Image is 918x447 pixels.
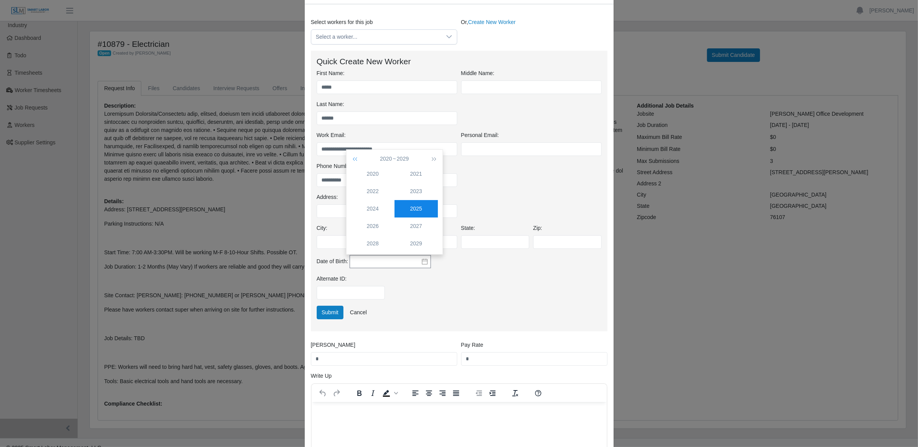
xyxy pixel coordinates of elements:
label: Phone Number: [317,162,355,170]
button: Redo [329,388,343,399]
button: Justify [449,388,462,399]
div: Or, [459,18,609,45]
label: City: [317,224,328,232]
a: Cancel [345,306,372,319]
label: Select workers for this job [311,18,373,26]
div: 2027 [395,222,438,230]
button: Submit [317,306,344,319]
div: 2024 [351,205,395,213]
label: Alternate ID: [317,275,347,283]
label: Date of Birth: [317,257,348,265]
div: 2028 [351,240,395,248]
label: State: [461,224,475,232]
button: Clear formatting [508,388,522,399]
span: 2020 [380,156,392,162]
button: Undo [316,388,329,399]
div: 2023 [395,187,438,195]
label: Write Up [311,372,332,380]
div: 2026 [351,222,395,230]
h4: Quick Create New Worker [317,57,602,66]
label: [PERSON_NAME] [311,341,355,349]
body: Rich Text Area. Press ALT-0 for help. [6,6,289,15]
label: Personal Email: [461,131,499,139]
a: Create New Worker [468,19,516,25]
button: Increase indent [486,388,499,399]
label: First Name: [317,69,345,77]
button: Align center [422,388,435,399]
label: Last Name: [317,100,345,108]
button: Align right [436,388,449,399]
label: Work Email: [317,131,346,139]
div: 2029 [395,240,438,248]
label: Zip: [533,224,542,232]
div: Background color Black [379,388,399,399]
div: 2025 [395,205,438,213]
label: Middle Name: [461,69,494,77]
label: Pay Rate [461,341,484,349]
div: 2021 [395,170,438,178]
div: 2020 [351,170,395,178]
button: Decrease indent [472,388,485,399]
button: Bold [352,388,365,399]
label: Address: [317,193,338,201]
span: Select a worker... [311,30,441,44]
span: 2029 [397,156,409,162]
button: Help [531,388,544,399]
button: Italic [366,388,379,399]
div: 2022 [351,187,395,195]
button: Align left [408,388,422,399]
